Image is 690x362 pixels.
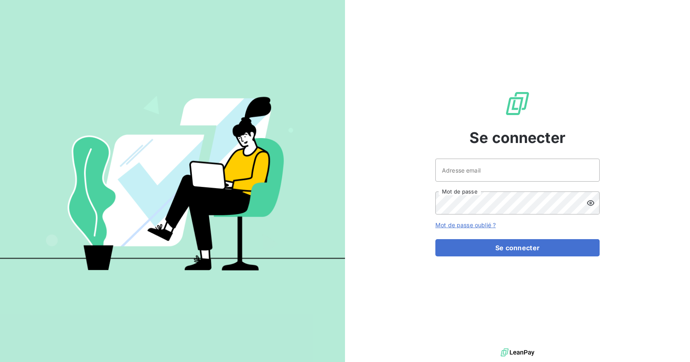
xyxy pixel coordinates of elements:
[504,90,531,117] img: Logo LeanPay
[435,239,600,256] button: Se connecter
[435,159,600,182] input: placeholder
[435,221,496,228] a: Mot de passe oublié ?
[501,346,534,359] img: logo
[469,127,566,149] span: Se connecter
